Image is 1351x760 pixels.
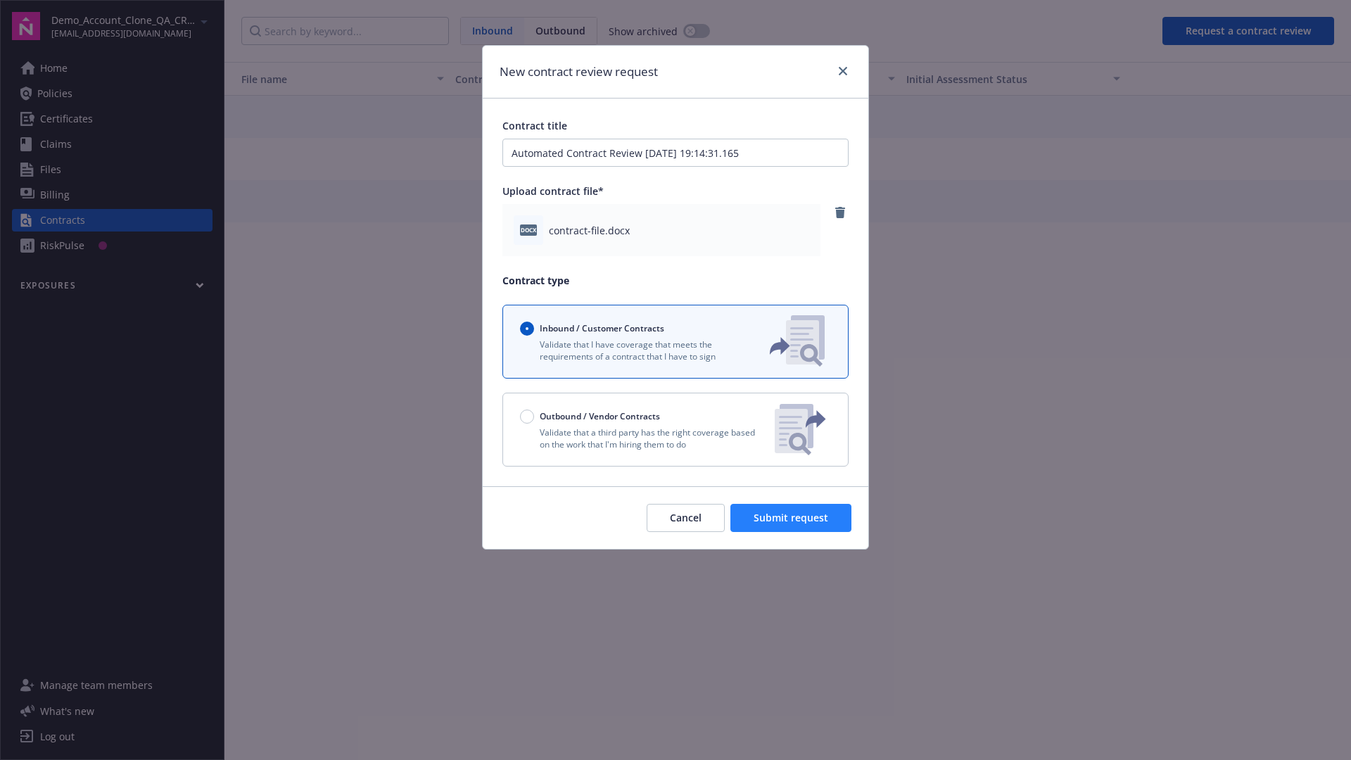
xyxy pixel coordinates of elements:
[540,322,664,334] span: Inbound / Customer Contracts
[502,305,849,379] button: Inbound / Customer ContractsValidate that I have coverage that meets the requirements of a contra...
[502,139,849,167] input: Enter a title for this contract
[832,204,849,221] a: remove
[835,63,851,80] a: close
[520,426,763,450] p: Validate that a third party has the right coverage based on the work that I'm hiring them to do
[502,393,849,467] button: Outbound / Vendor ContractsValidate that a third party has the right coverage based on the work t...
[754,511,828,524] span: Submit request
[500,63,658,81] h1: New contract review request
[730,504,851,532] button: Submit request
[520,410,534,424] input: Outbound / Vendor Contracts
[502,273,849,288] p: Contract type
[647,504,725,532] button: Cancel
[549,223,630,238] span: contract-file.docx
[540,410,660,422] span: Outbound / Vendor Contracts
[502,184,604,198] span: Upload contract file*
[520,338,747,362] p: Validate that I have coverage that meets the requirements of a contract that I have to sign
[520,322,534,336] input: Inbound / Customer Contracts
[670,511,702,524] span: Cancel
[502,119,567,132] span: Contract title
[520,224,537,235] span: docx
